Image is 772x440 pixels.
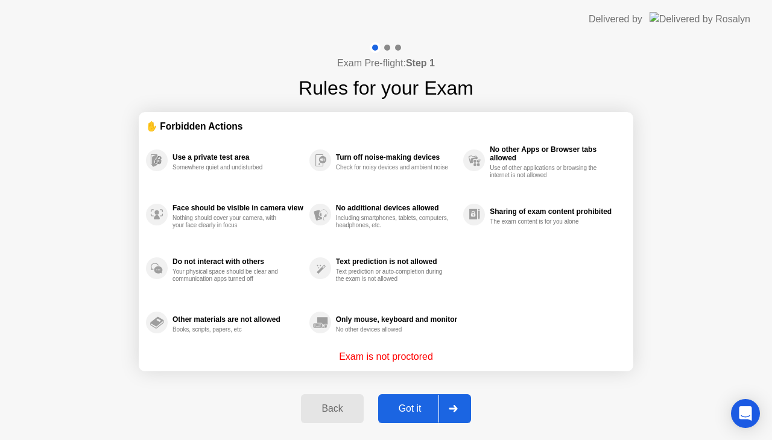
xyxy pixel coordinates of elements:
[336,153,457,162] div: Turn off noise-making devices
[490,165,604,179] div: Use of other applications or browsing the internet is not allowed
[650,12,750,26] img: Delivered by Rosalyn
[172,153,303,162] div: Use a private test area
[336,204,457,212] div: No additional devices allowed
[172,268,286,283] div: Your physical space should be clear and communication apps turned off
[301,394,363,423] button: Back
[172,326,286,333] div: Books, scripts, papers, etc
[336,315,457,324] div: Only mouse, keyboard and monitor
[589,12,642,27] div: Delivered by
[305,403,359,414] div: Back
[336,257,457,266] div: Text prediction is not allowed
[339,350,433,364] p: Exam is not proctored
[172,164,286,171] div: Somewhere quiet and undisturbed
[336,326,450,333] div: No other devices allowed
[172,215,286,229] div: Nothing should cover your camera, with your face clearly in focus
[336,215,450,229] div: Including smartphones, tablets, computers, headphones, etc.
[406,58,435,68] b: Step 1
[731,399,760,428] div: Open Intercom Messenger
[336,268,450,283] div: Text prediction or auto-completion during the exam is not allowed
[172,204,303,212] div: Face should be visible in camera view
[172,257,303,266] div: Do not interact with others
[490,207,620,216] div: Sharing of exam content prohibited
[172,315,303,324] div: Other materials are not allowed
[490,145,620,162] div: No other Apps or Browser tabs allowed
[382,403,438,414] div: Got it
[146,119,626,133] div: ✋ Forbidden Actions
[336,164,450,171] div: Check for noisy devices and ambient noise
[299,74,473,102] h1: Rules for your Exam
[378,394,471,423] button: Got it
[337,56,435,71] h4: Exam Pre-flight:
[490,218,604,225] div: The exam content is for you alone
